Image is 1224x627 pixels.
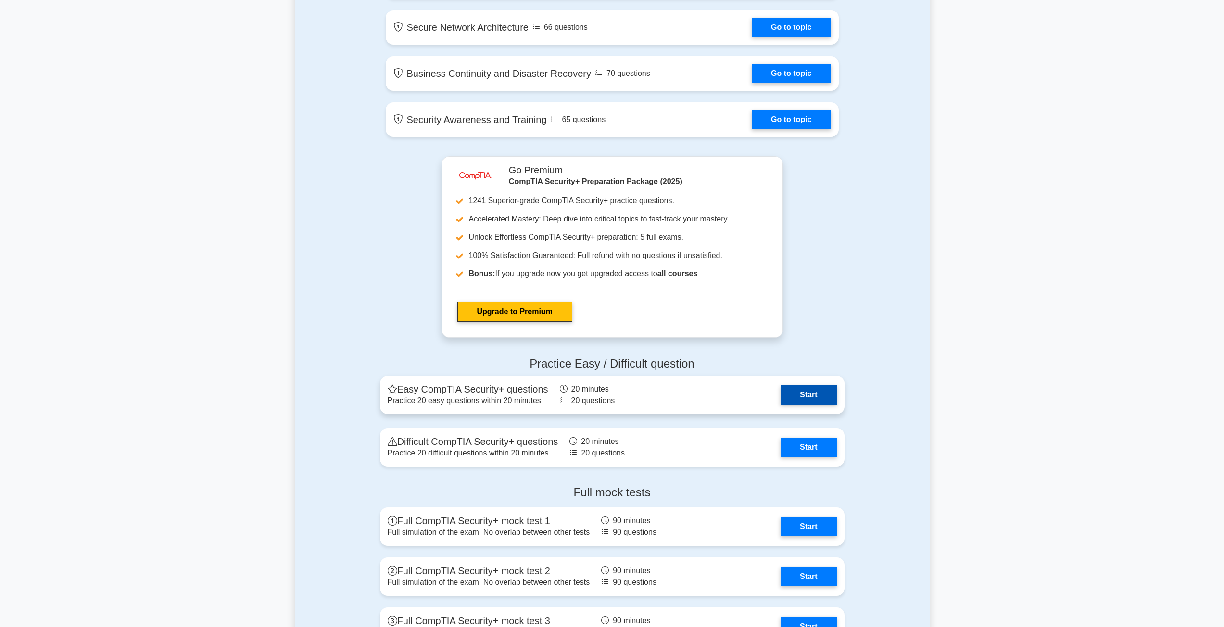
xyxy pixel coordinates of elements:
[752,110,831,129] a: Go to topic
[781,438,836,457] a: Start
[752,18,831,37] a: Go to topic
[781,567,836,586] a: Start
[380,486,845,500] h4: Full mock tests
[457,302,572,322] a: Upgrade to Premium
[380,357,845,371] h4: Practice Easy / Difficult question
[752,64,831,83] a: Go to topic
[781,385,836,405] a: Start
[781,517,836,536] a: Start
